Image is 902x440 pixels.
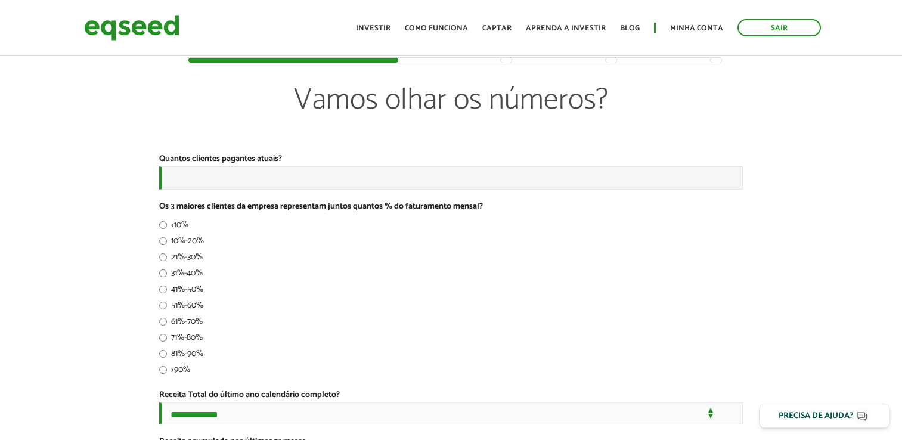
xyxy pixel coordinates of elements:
[159,253,167,261] input: 21%-30%
[159,269,203,281] label: 31%-40%
[159,318,203,330] label: 61%-70%
[620,24,640,32] a: Blog
[159,237,204,249] label: 10%-20%
[159,334,203,346] label: 71%-80%
[159,286,167,293] input: 41%-50%
[188,82,714,154] p: Vamos olhar os números?
[737,19,821,36] a: Sair
[482,24,512,32] a: Captar
[159,203,483,211] label: Os 3 maiores clientes da empresa representam juntos quantos % do faturamento mensal?
[356,24,390,32] a: Investir
[159,350,203,362] label: 81%-90%
[159,269,167,277] input: 31%-40%
[159,302,203,314] label: 51%-60%
[159,155,282,163] label: Quantos clientes pagantes atuais?
[159,221,188,233] label: <10%
[159,221,167,229] input: <10%
[159,286,203,298] label: 41%-50%
[84,12,179,44] img: EqSeed
[526,24,606,32] a: Aprenda a investir
[159,350,167,358] input: 81%-90%
[159,366,190,378] label: >90%
[159,302,167,309] input: 51%-60%
[159,366,167,374] input: >90%
[159,253,203,265] label: 21%-30%
[405,24,468,32] a: Como funciona
[159,318,167,326] input: 61%-70%
[159,237,167,245] input: 10%-20%
[159,391,340,399] label: Receita Total do último ano calendário completo?
[159,334,167,342] input: 71%-80%
[670,24,723,32] a: Minha conta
